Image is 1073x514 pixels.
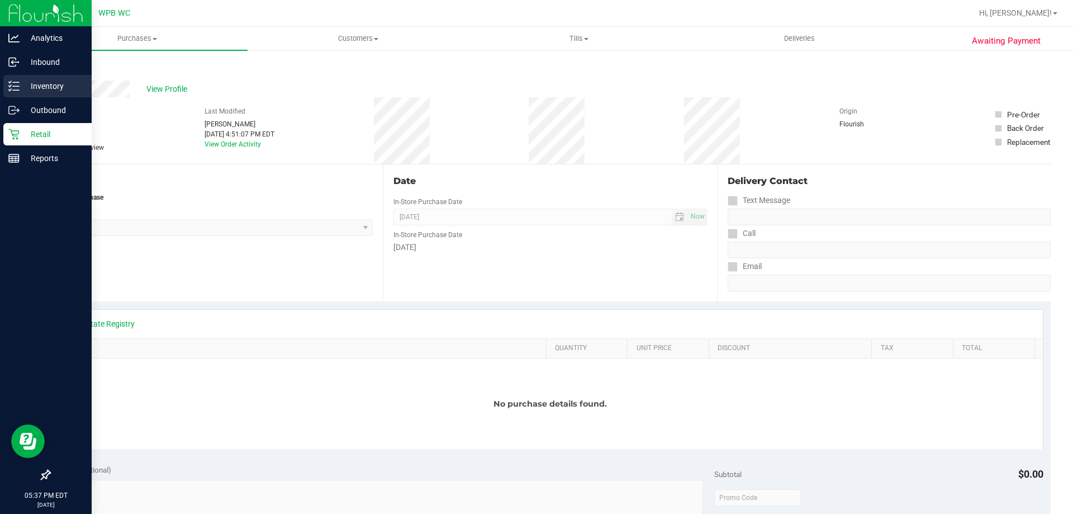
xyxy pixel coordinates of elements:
[689,27,910,50] a: Deliveries
[58,359,1043,449] div: No purchase details found.
[68,318,135,329] a: View State Registry
[8,56,20,68] inline-svg: Inbound
[98,8,130,18] span: WPB WC
[1007,109,1040,120] div: Pre-Order
[205,119,274,129] div: [PERSON_NAME]
[728,209,1051,225] input: Format: (999) 999-9999
[468,27,689,50] a: Tills
[728,192,790,209] label: Text Message
[66,344,542,353] a: SKU
[393,242,706,253] div: [DATE]
[1018,468,1043,480] span: $0.00
[20,79,87,93] p: Inventory
[248,27,468,50] a: Customers
[1007,122,1044,134] div: Back Order
[5,491,87,501] p: 05:37 PM EDT
[718,344,867,353] a: Discount
[20,152,87,165] p: Reports
[8,153,20,164] inline-svg: Reports
[20,31,87,45] p: Analytics
[839,119,895,129] div: Flourish
[839,106,857,116] label: Origin
[20,128,87,141] p: Retail
[11,425,45,458] iframe: Resource center
[205,129,274,139] div: [DATE] 4:51:07 PM EDT
[728,175,1051,188] div: Delivery Contact
[714,489,801,506] input: Promo Code
[769,34,830,44] span: Deliveries
[393,230,462,240] label: In-Store Purchase Date
[972,35,1041,48] span: Awaiting Payment
[393,197,462,207] label: In-Store Purchase Date
[8,129,20,140] inline-svg: Retail
[962,344,1030,353] a: Total
[20,55,87,69] p: Inbound
[1007,136,1050,148] div: Replacement
[27,27,248,50] a: Purchases
[5,501,87,509] p: [DATE]
[979,8,1052,17] span: Hi, [PERSON_NAME]!
[248,34,468,44] span: Customers
[469,34,689,44] span: Tills
[205,106,245,116] label: Last Modified
[728,258,762,275] label: Email
[714,470,742,479] span: Subtotal
[728,242,1051,258] input: Format: (999) 999-9999
[146,83,191,95] span: View Profile
[555,344,623,353] a: Quantity
[881,344,949,353] a: Tax
[27,34,248,44] span: Purchases
[8,81,20,92] inline-svg: Inventory
[20,103,87,117] p: Outbound
[393,175,706,188] div: Date
[205,140,261,148] a: View Order Activity
[728,225,756,242] label: Call
[8,105,20,116] inline-svg: Outbound
[637,344,705,353] a: Unit Price
[49,175,373,188] div: Location
[8,32,20,44] inline-svg: Analytics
